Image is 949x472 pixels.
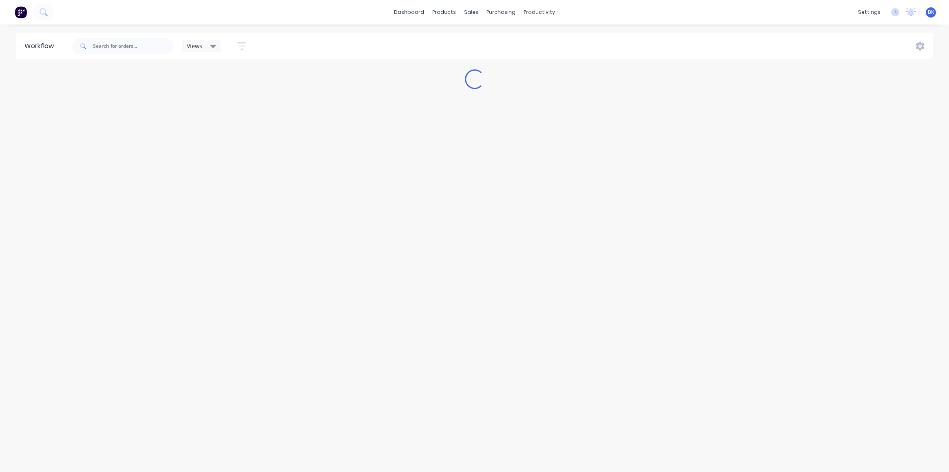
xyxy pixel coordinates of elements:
[93,38,174,54] input: Search for orders...
[428,6,460,18] div: products
[24,41,58,51] div: Workflow
[460,6,482,18] div: sales
[928,9,934,16] span: BK
[187,42,202,50] span: Views
[390,6,428,18] a: dashboard
[482,6,520,18] div: purchasing
[520,6,559,18] div: productivity
[854,6,885,18] div: settings
[15,6,27,18] img: Factory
